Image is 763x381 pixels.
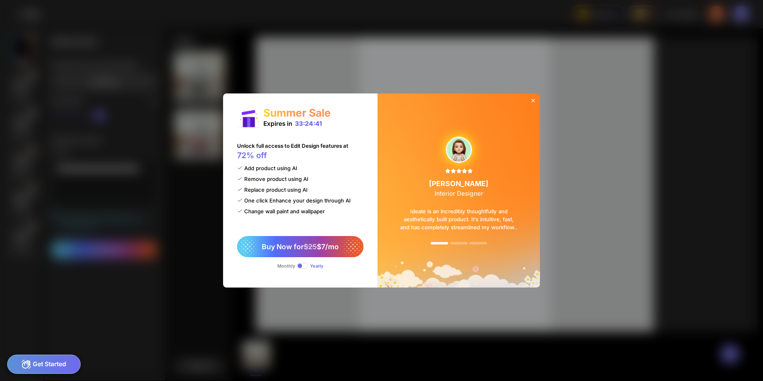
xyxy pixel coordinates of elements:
[310,263,323,269] div: Yearly
[237,176,308,182] div: Remove product using AI
[263,120,322,127] div: Expires in
[389,197,529,242] div: Ideate is an incredibly thoughtfully and aesthetically built product. It’s intuitive, fast, and h...
[446,137,472,163] img: upgradeReviewAvtar-3.png
[262,242,339,251] span: Buy Now for $7/mo
[435,190,483,197] span: Interior Designer
[378,93,540,288] img: summerSaleBg.png
[237,197,351,204] div: One click Enhance your design through AI
[7,355,81,374] div: Get Started
[429,179,488,197] div: [PERSON_NAME]
[277,263,295,269] div: Monthly
[237,208,325,214] div: Change wall paint and wallpaper
[237,165,297,171] div: Add product using AI
[237,187,308,193] div: Replace product using AI
[295,120,322,127] div: 33:24:41
[304,242,317,251] span: $25
[263,106,331,119] div: Summer Sale
[237,143,348,165] div: Unlock full access to Edit Design features at
[237,151,267,160] span: 72% off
